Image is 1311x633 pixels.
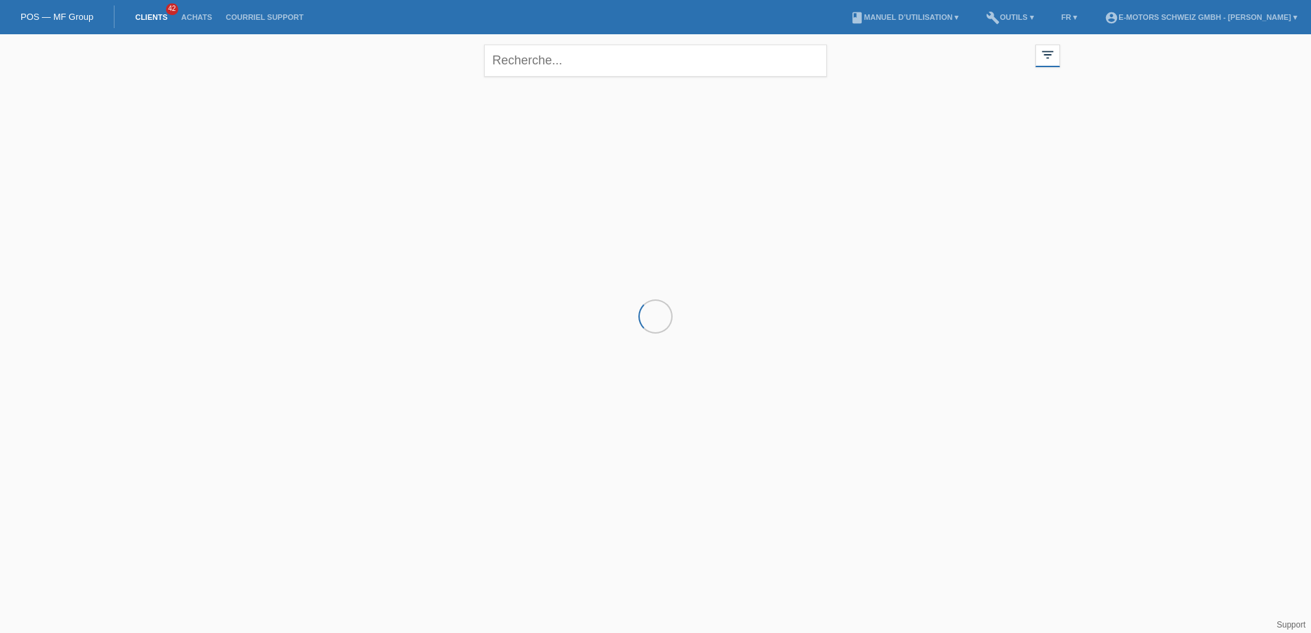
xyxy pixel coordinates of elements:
[1040,47,1055,62] i: filter_list
[1277,620,1306,630] a: Support
[843,13,965,21] a: bookManuel d’utilisation ▾
[1098,13,1304,21] a: account_circleE-Motors Schweiz GmbH - [PERSON_NAME] ▾
[1055,13,1085,21] a: FR ▾
[986,11,1000,25] i: build
[174,13,219,21] a: Achats
[166,3,178,15] span: 42
[21,12,93,22] a: POS — MF Group
[979,13,1040,21] a: buildOutils ▾
[850,11,864,25] i: book
[484,45,827,77] input: Recherche...
[219,13,310,21] a: Courriel Support
[1105,11,1118,25] i: account_circle
[128,13,174,21] a: Clients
